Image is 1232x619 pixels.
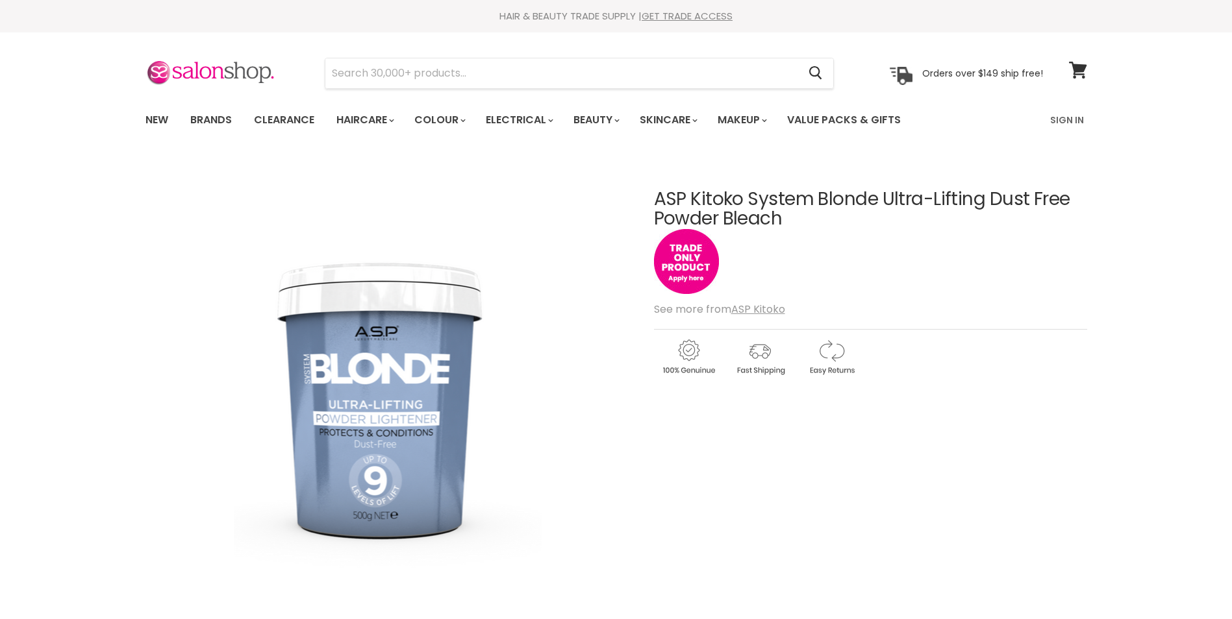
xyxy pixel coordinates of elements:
span: See more from [654,302,785,317]
ul: Main menu [136,101,977,139]
a: Clearance [244,106,324,134]
button: Search [799,58,833,88]
a: Value Packs & Gifts [777,106,911,134]
p: Orders over $149 ship free! [922,67,1043,79]
input: Search [325,58,799,88]
div: HAIR & BEAUTY TRADE SUPPLY | [129,10,1103,23]
a: New [136,106,178,134]
nav: Main [129,101,1103,139]
a: Electrical [476,106,561,134]
img: tradeonly_small.jpg [654,229,719,294]
a: GET TRADE ACCESS [642,9,733,23]
a: Skincare [630,106,705,134]
a: Sign In [1042,106,1092,134]
a: Brands [181,106,242,134]
a: ASP Kitoko [731,302,785,317]
a: Beauty [564,106,627,134]
a: Haircare [327,106,402,134]
a: Makeup [708,106,775,134]
img: genuine.gif [654,337,723,377]
form: Product [325,58,834,89]
img: returns.gif [797,337,866,377]
h1: ASP Kitoko System Blonde Ultra-Lifting Dust Free Powder Bleach [654,189,1087,230]
img: shipping.gif [725,337,794,377]
a: Colour [405,106,473,134]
